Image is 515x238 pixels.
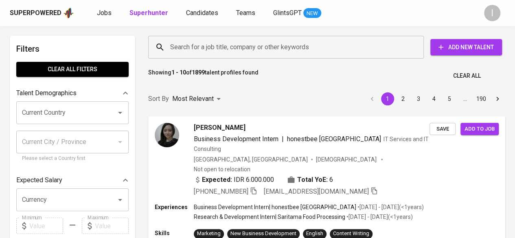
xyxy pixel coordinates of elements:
[95,218,129,234] input: Value
[474,92,489,105] button: Go to page 190
[273,9,302,17] span: GlintsGPT
[194,203,356,211] p: Business Development Intern | honestbee [GEOGRAPHIC_DATA]
[194,135,278,143] span: Business Development Intern
[460,123,499,135] button: Add to job
[16,88,77,98] p: Talent Demographics
[412,92,425,105] button: Go to page 3
[186,9,218,17] span: Candidates
[148,94,169,104] p: Sort By
[155,203,194,211] p: Experiences
[29,218,63,234] input: Value
[453,71,481,81] span: Clear All
[434,124,451,134] span: Save
[316,155,378,164] span: [DEMOGRAPHIC_DATA]
[192,69,205,76] b: 1899
[155,229,194,237] p: Skills
[148,68,259,83] p: Showing of talent profiles found
[23,64,122,74] span: Clear All filters
[194,136,429,152] span: IT Services and IT Consulting
[236,9,255,17] span: Teams
[306,230,323,238] div: English
[450,68,484,83] button: Clear All
[155,123,179,147] img: 7832421410e4d254d9c185b065055c53.jpg
[491,92,504,105] button: Go to next page
[430,123,456,135] button: Save
[97,9,112,17] span: Jobs
[333,230,369,238] div: Content Writing
[194,175,274,185] div: IDR 6.000.000
[430,39,502,55] button: Add New Talent
[356,203,424,211] p: • [DATE] - [DATE] ( <1 years )
[129,9,168,17] b: Superhunter
[194,188,248,195] span: [PHONE_NUMBER]
[397,92,410,105] button: Go to page 2
[172,92,224,107] div: Most Relevant
[437,42,495,52] span: Add New Talent
[427,92,440,105] button: Go to page 4
[194,155,308,164] div: [GEOGRAPHIC_DATA], [GEOGRAPHIC_DATA]
[114,194,126,205] button: Open
[97,8,113,18] a: Jobs
[22,155,123,163] p: Please select a Country first
[186,8,220,18] a: Candidates
[282,134,284,144] span: |
[114,107,126,118] button: Open
[10,9,61,18] div: Superpowered
[381,92,394,105] button: page 1
[458,95,471,103] div: …
[16,62,129,77] button: Clear All filters
[364,92,505,105] nav: pagination navigation
[16,172,129,188] div: Expected Salary
[345,213,413,221] p: • [DATE] - [DATE] ( <1 years )
[16,42,129,55] h6: Filters
[273,8,321,18] a: GlintsGPT NEW
[171,69,186,76] b: 1 - 10
[172,94,214,104] p: Most Relevant
[129,8,170,18] a: Superhunter
[329,175,333,185] span: 6
[297,175,328,185] b: Total YoE:
[16,175,62,185] p: Expected Salary
[287,135,381,143] span: honestbee [GEOGRAPHIC_DATA]
[236,8,257,18] a: Teams
[63,7,74,19] img: app logo
[194,165,250,173] p: Not open to relocation
[10,7,74,19] a: Superpoweredapp logo
[194,213,345,221] p: Research & Development Intern | Saritama Food Processing
[303,9,321,17] span: NEW
[197,230,221,238] div: Marketing
[465,124,495,134] span: Add to job
[230,230,296,238] div: New Business Development
[194,123,245,133] span: [PERSON_NAME]
[16,85,129,101] div: Talent Demographics
[202,175,232,185] b: Expected:
[264,188,369,195] span: [EMAIL_ADDRESS][DOMAIN_NAME]
[484,5,500,21] div: I
[443,92,456,105] button: Go to page 5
